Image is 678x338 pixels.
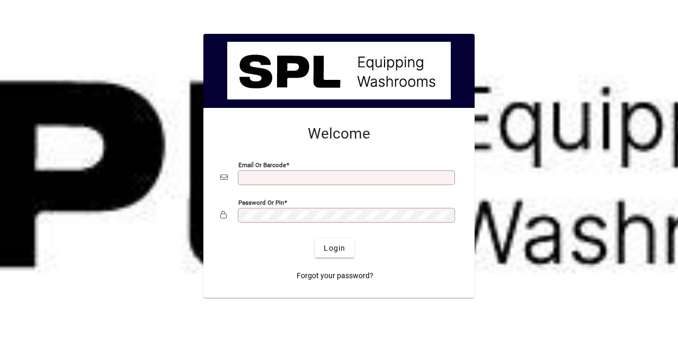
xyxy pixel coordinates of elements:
mat-label: Password or Pin [238,199,284,206]
mat-label: Email or Barcode [238,161,286,169]
button: Login [315,239,354,258]
span: Login [324,243,345,254]
h2: Welcome [220,125,458,143]
span: Forgot your password? [297,270,373,281]
a: Forgot your password? [292,266,378,285]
